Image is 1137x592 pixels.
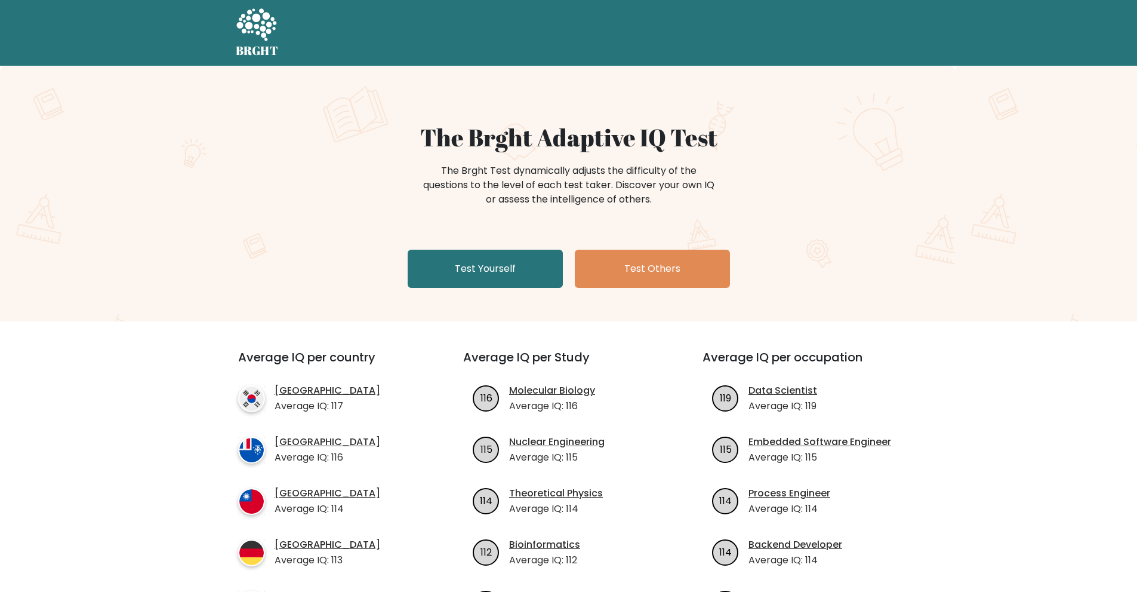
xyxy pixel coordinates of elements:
p: Average IQ: 116 [509,399,595,413]
p: Average IQ: 119 [748,399,817,413]
p: Average IQ: 114 [275,502,380,516]
a: Backend Developer [748,538,842,552]
a: [GEOGRAPHIC_DATA] [275,384,380,398]
text: 119 [720,391,731,404]
a: Embedded Software Engineer [748,435,891,449]
a: Process Engineer [748,486,830,501]
p: Average IQ: 114 [509,502,603,516]
img: country [238,437,265,464]
p: Average IQ: 112 [509,553,580,568]
p: Average IQ: 117 [275,399,380,413]
img: country [238,385,265,412]
text: 115 [480,442,492,456]
a: Theoretical Physics [509,486,603,501]
p: Average IQ: 115 [509,450,605,465]
text: 114 [480,493,492,507]
text: 114 [719,493,732,507]
p: Average IQ: 115 [748,450,891,465]
text: 112 [480,545,492,559]
a: Test Yourself [408,250,563,288]
a: [GEOGRAPHIC_DATA] [275,538,380,552]
a: [GEOGRAPHIC_DATA] [275,435,380,449]
p: Average IQ: 114 [748,553,842,568]
a: [GEOGRAPHIC_DATA] [275,486,380,501]
a: Nuclear Engineering [509,435,605,449]
a: Molecular Biology [509,384,595,398]
p: Average IQ: 113 [275,553,380,568]
h3: Average IQ per Study [463,350,674,379]
img: country [238,488,265,515]
text: 116 [480,391,492,404]
h1: The Brght Adaptive IQ Test [278,123,860,152]
a: Data Scientist [748,384,817,398]
p: Average IQ: 114 [748,502,830,516]
a: Bioinformatics [509,538,580,552]
h5: BRGHT [236,44,279,58]
a: BRGHT [236,5,279,61]
text: 114 [719,545,732,559]
h3: Average IQ per country [238,350,420,379]
text: 115 [720,442,732,456]
h3: Average IQ per occupation [702,350,913,379]
div: The Brght Test dynamically adjusts the difficulty of the questions to the level of each test take... [420,164,718,207]
p: Average IQ: 116 [275,450,380,465]
a: Test Others [575,250,730,288]
img: country [238,539,265,566]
